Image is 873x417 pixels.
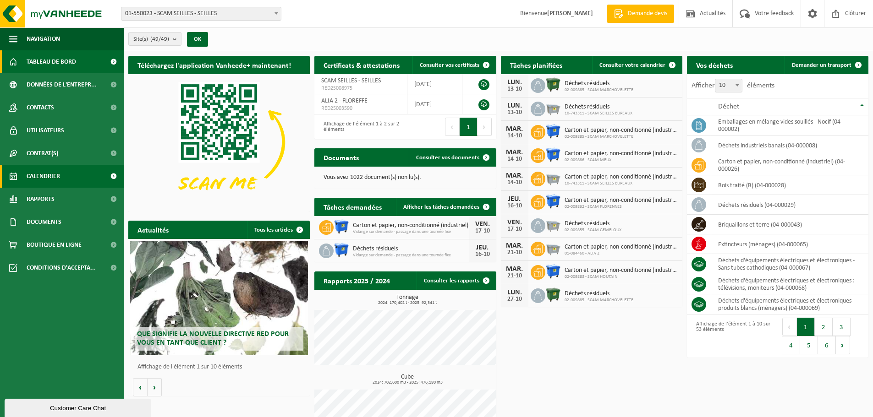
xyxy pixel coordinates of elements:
img: WB-1100-HPE-BE-01 [334,242,349,258]
button: Previous [445,118,460,136]
div: MAR. [505,125,524,133]
div: MAR. [505,265,524,273]
span: Données de l'entrepr... [27,73,97,96]
img: WB-1100-HPE-BE-01 [545,194,561,209]
div: 21-10 [505,249,524,256]
span: Afficher les tâches demandées [403,204,479,210]
span: Consulter vos certificats [420,62,479,68]
span: Déchets résiduels [565,290,633,298]
button: Site(s)(49/49) [128,32,181,46]
h2: Vos déchets [687,56,742,74]
button: Next [478,118,492,136]
span: Carton et papier, non-conditionné (industriel) [565,127,678,134]
div: 17-10 [505,226,524,233]
img: WB-2500-GAL-GY-01 [545,217,561,233]
div: 14-10 [505,133,524,139]
span: 2024: 170,402 t - 2025: 92,341 t [319,301,496,305]
button: 6 [818,336,836,354]
img: WB-2500-GAL-GY-01 [545,170,561,186]
h2: Tâches planifiées [501,56,571,74]
h3: Cube [319,374,496,385]
span: ALIA 2 - FLOREFFE [321,97,368,104]
div: MAR. [505,149,524,156]
button: 1 [460,118,478,136]
div: 13-10 [505,109,524,116]
img: Download de VHEPlus App [128,74,310,210]
span: Contrat(s) [27,142,58,165]
count: (49/49) [150,36,169,42]
a: Demande devis [607,5,674,23]
span: Consulter vos documents [416,155,479,161]
span: Demande devis [626,9,670,18]
span: Utilisateurs [27,119,64,142]
h3: Tonnage [319,294,496,305]
div: 21-10 [505,273,524,279]
img: WB-1100-HPE-BE-01 [545,264,561,279]
div: Affichage de l'élément 1 à 2 sur 2 éléments [319,117,401,137]
span: Carton et papier, non-conditionné (industriel) [565,197,678,204]
span: Déchets résiduels [565,220,621,227]
td: extincteurs (ménages) (04-000065) [711,234,868,254]
span: 01-550023 - SCAM SEILLES - SEILLES [121,7,281,21]
span: Carton et papier, non-conditionné (industriel) [565,267,678,274]
span: 2024: 702,600 m3 - 2025: 476,180 m3 [319,380,496,385]
div: JEU. [473,244,492,251]
span: Vidange sur demande - passage dans une tournée fixe [353,229,468,235]
p: Affichage de l'élément 1 sur 10 éléments [137,364,305,370]
button: 1 [797,318,815,336]
div: JEU. [505,195,524,203]
button: 3 [833,318,851,336]
span: Tableau de bord [27,50,76,73]
td: déchets d'équipements électriques et électroniques : télévisions, moniteurs (04-000068) [711,274,868,294]
img: WB-1100-HPE-BE-01 [545,124,561,139]
a: Que signifie la nouvelle directive RED pour vous en tant que client ? [130,241,308,355]
span: Site(s) [133,32,169,46]
p: Vous avez 1022 document(s) non lu(s). [324,174,487,181]
span: Carton et papier, non-conditionné (industriel) [353,222,468,229]
div: MAR. [505,172,524,179]
img: WB-2500-GAL-GY-01 [545,100,561,116]
a: Consulter les rapports [417,271,495,290]
span: 02-009885 - SCAM MARCHOVELETTE [565,298,633,303]
button: Previous [782,318,797,336]
span: 02-009883 - SCAM HOUTAIN [565,274,678,280]
span: Carton et papier, non-conditionné (industriel) [565,244,678,251]
span: Boutique en ligne [27,233,82,256]
button: Volgende [148,378,162,396]
img: WB-2500-GAL-GY-01 [545,240,561,256]
span: Vidange sur demande - passage dans une tournée fixe [353,253,468,258]
h2: Téléchargez l'application Vanheede+ maintenant! [128,56,300,74]
span: 01-550023 - SCAM SEILLES - SEILLES [121,7,281,20]
img: WB-1100-HPE-GN-01 [545,287,561,303]
span: 02-009886 - SCAM MEUX [565,157,678,163]
img: WB-1100-HPE-BE-01 [334,219,349,234]
span: 02-009885 - SCAM MARCHOVELETTE [565,87,633,93]
span: Conditions d'accepta... [27,256,96,279]
span: Rapports [27,188,55,211]
a: Afficher les tâches demandées [396,198,495,216]
span: RED25003590 [321,105,400,112]
td: bois traité (B) (04-000028) [711,175,868,195]
div: 17-10 [473,228,492,234]
td: déchets industriels banals (04-000008) [711,135,868,155]
h2: Tâches demandées [314,198,391,216]
div: 13-10 [505,86,524,92]
a: Consulter votre calendrier [592,56,681,74]
td: [DATE] [407,74,462,94]
span: 02-009855 - SCAM GEMBLOUX [565,227,621,233]
span: Consulter votre calendrier [599,62,665,68]
div: LUN. [505,79,524,86]
td: déchets résiduels (04-000029) [711,195,868,215]
span: Navigation [27,27,60,50]
a: Tous les articles [247,221,309,239]
div: 27-10 [505,296,524,303]
td: déchets d'équipements électriques et électroniques - produits blancs (ménagers) (04-000069) [711,294,868,314]
span: Carton et papier, non-conditionné (industriel) [565,173,678,181]
span: 10-743311 - SCAM SEILLES BUREAUX [565,111,632,116]
button: OK [187,32,208,47]
h2: Certificats & attestations [314,56,409,74]
span: Déchets résiduels [565,80,633,87]
span: 10-743311 - SCAM SEILLES BUREAUX [565,181,678,186]
div: VEN. [473,221,492,228]
span: 02-009885 - SCAM MARCHOVELETTE [565,134,678,140]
